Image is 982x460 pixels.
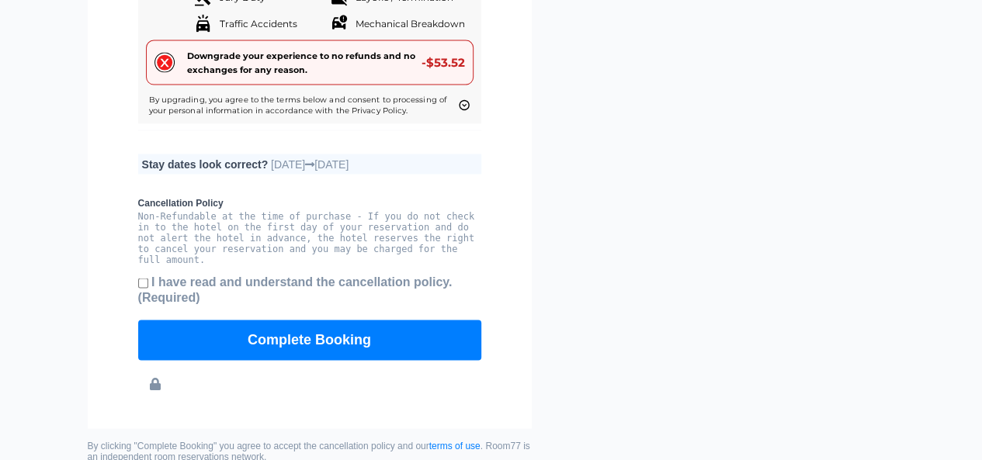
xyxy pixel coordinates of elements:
[138,275,453,303] b: I have read and understand the cancellation policy.
[429,440,481,451] a: terms of use
[271,157,349,170] span: [DATE] [DATE]
[138,320,481,360] button: Complete Booking
[138,278,148,288] input: I have read and understand the cancellation policy.(Required)
[138,210,481,265] pre: Non-Refundable at the time of purchase - If you do not check in to the hotel on the first day of ...
[138,290,200,303] span: (Required)
[138,197,481,208] b: Cancellation Policy
[142,157,269,170] b: Stay dates look correct?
